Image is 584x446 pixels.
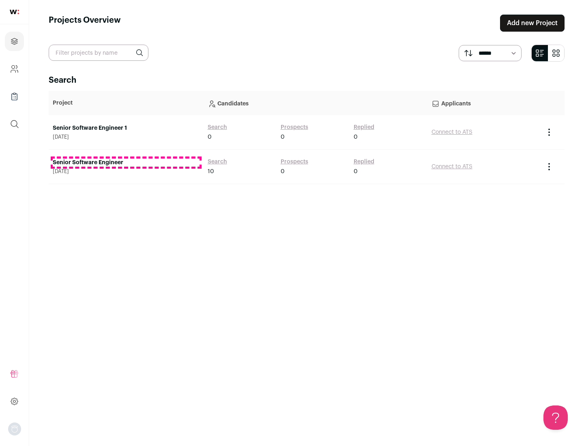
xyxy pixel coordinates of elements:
[432,129,472,135] a: Connect to ATS
[354,123,374,131] a: Replied
[53,134,200,140] span: [DATE]
[208,133,212,141] span: 0
[5,59,24,79] a: Company and ATS Settings
[8,422,21,435] img: nopic.png
[500,15,565,32] a: Add new Project
[281,133,285,141] span: 0
[5,32,24,51] a: Projects
[5,87,24,106] a: Company Lists
[10,10,19,14] img: wellfound-shorthand-0d5821cbd27db2630d0214b213865d53afaa358527fdda9d0ea32b1df1b89c2c.svg
[53,159,200,167] a: Senior Software Engineer
[354,167,358,176] span: 0
[354,133,358,141] span: 0
[53,99,200,107] p: Project
[432,95,536,111] p: Applicants
[208,158,227,166] a: Search
[49,75,565,86] h2: Search
[53,168,200,175] span: [DATE]
[544,162,554,172] button: Project Actions
[281,158,308,166] a: Prospects
[49,45,148,61] input: Filter projects by name
[49,15,121,32] h1: Projects Overview
[354,158,374,166] a: Replied
[281,123,308,131] a: Prospects
[281,167,285,176] span: 0
[543,405,568,430] iframe: Help Scout Beacon - Open
[208,167,214,176] span: 10
[432,164,472,169] a: Connect to ATS
[53,124,200,132] a: Senior Software Engineer 1
[544,127,554,137] button: Project Actions
[8,422,21,435] button: Open dropdown
[208,123,227,131] a: Search
[208,95,423,111] p: Candidates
